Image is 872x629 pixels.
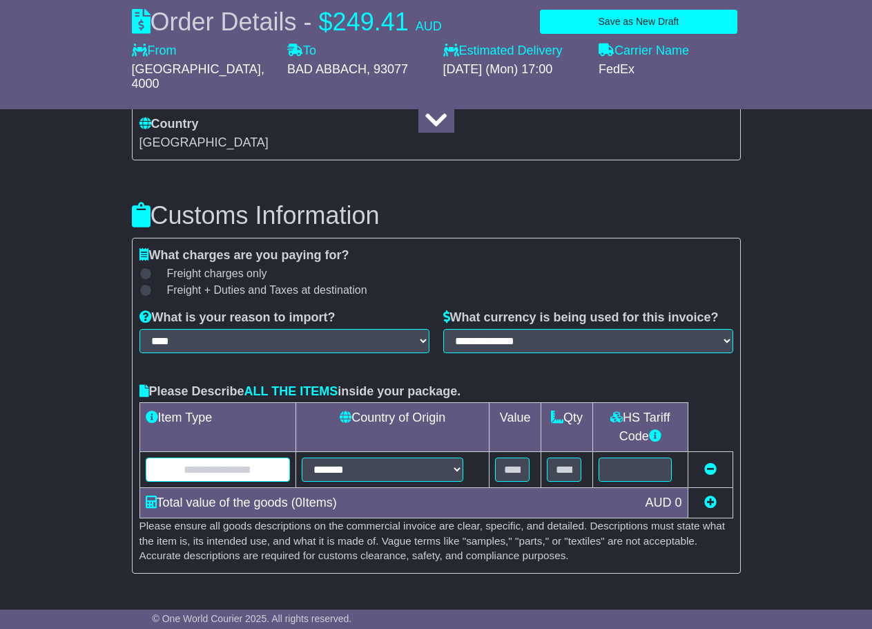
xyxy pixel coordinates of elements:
[139,117,199,132] label: Country
[416,19,442,33] span: AUD
[675,496,681,509] span: 0
[296,403,490,452] td: Country of Origin
[139,384,461,400] label: Please Describe inside your package.
[139,494,639,512] div: Total value of the goods ( Items)
[139,310,336,326] label: What is your reason to import?
[132,202,741,229] h3: Customs Information
[139,403,296,452] td: Item Type
[367,62,408,76] span: , 93077
[333,8,409,36] span: 249.41
[599,62,741,77] div: FedEx
[132,44,177,59] label: From
[167,283,367,297] span: Freight + Duties and Taxes at destination
[599,44,689,59] label: Carrier Name
[139,520,726,561] small: Please ensure all goods descriptions on the commercial invoice are clear, specific, and detailed....
[443,62,585,77] div: [DATE] (Mon) 17:00
[319,8,333,36] span: $
[153,613,352,624] span: © One World Courier 2025. All rights reserved.
[592,403,688,452] td: HS Tariff Code
[541,403,593,452] td: Qty
[139,248,349,263] label: What charges are you paying for?
[490,403,541,452] td: Value
[244,384,338,398] span: ALL THE ITEMS
[443,310,719,326] label: What currency is being used for this invoice?
[645,496,671,509] span: AUD
[150,267,267,280] label: Freight charges only
[132,62,264,91] span: , 4000
[295,496,302,509] span: 0
[540,10,737,34] button: Save as New Draft
[139,135,269,149] span: [GEOGRAPHIC_DATA]
[287,44,316,59] label: To
[132,62,261,76] span: [GEOGRAPHIC_DATA]
[704,462,717,476] a: Remove this item
[704,496,717,509] a: Add new item
[443,44,585,59] label: Estimated Delivery
[132,7,442,37] div: Order Details -
[287,62,367,76] span: BAD ABBACH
